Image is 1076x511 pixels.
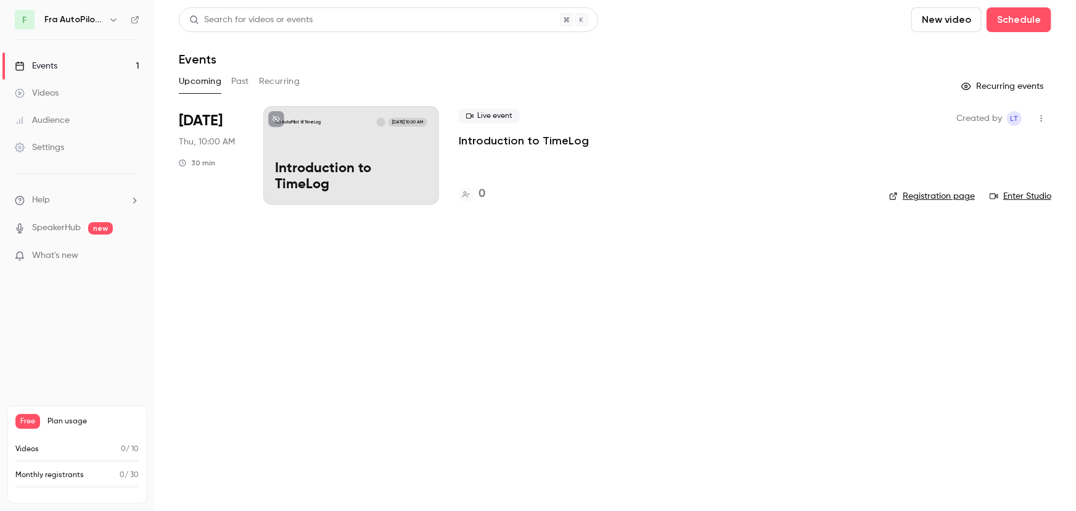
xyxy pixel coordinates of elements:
div: 30 min [179,158,215,168]
a: Introduction to TimeLog [459,133,589,148]
button: Recurring events [956,77,1051,96]
p: Monthly registrants [15,470,84,481]
span: [DATE] [179,111,223,131]
a: Enter Studio [990,190,1051,202]
button: Upcoming [179,72,221,91]
a: SpeakerHub [32,222,81,235]
p: Videos [15,444,39,455]
a: Fra AutoPilot til TimeLogLaura Lassen[DATE] 10:00 AMIntroduction to TimeLog [263,106,439,205]
iframe: Noticeable Trigger [125,251,139,262]
h1: Events [179,52,216,67]
div: Settings [15,141,64,154]
div: Videos [15,87,59,99]
span: Live event [459,109,520,123]
span: What's new [32,249,78,262]
span: Thu, 10:00 AM [179,136,235,148]
span: 0 [121,446,126,453]
a: Registration page [889,190,975,202]
span: Created by [956,111,1002,126]
span: LT [1011,111,1019,126]
button: New video [911,7,982,32]
a: 0 [459,186,485,202]
span: [DATE] 10:00 AM [388,118,427,127]
p: / 30 [120,470,139,481]
h4: 0 [478,186,485,202]
p: Introduction to TimeLog [275,161,427,193]
button: Past [231,72,249,91]
span: F [23,14,27,27]
span: 0 [120,472,125,479]
div: Sep 25 Thu, 10:00 AM (Europe/Berlin) [179,106,244,205]
p: / 10 [121,444,139,455]
span: Free [15,414,40,429]
button: Recurring [259,72,300,91]
div: Audience [15,114,70,127]
div: Search for videos or events [189,14,313,27]
div: Events [15,60,57,72]
p: Fra AutoPilot til TimeLog [275,119,321,125]
h6: Fra AutoPilot til TimeLog [44,14,104,26]
li: help-dropdown-opener [15,194,139,207]
span: Help [32,194,50,207]
button: Schedule [987,7,1051,32]
img: Laura Lassen [377,118,385,127]
span: Lucaas Taxgaard [1007,111,1022,126]
span: Plan usage [47,417,139,426]
span: new [88,222,113,235]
